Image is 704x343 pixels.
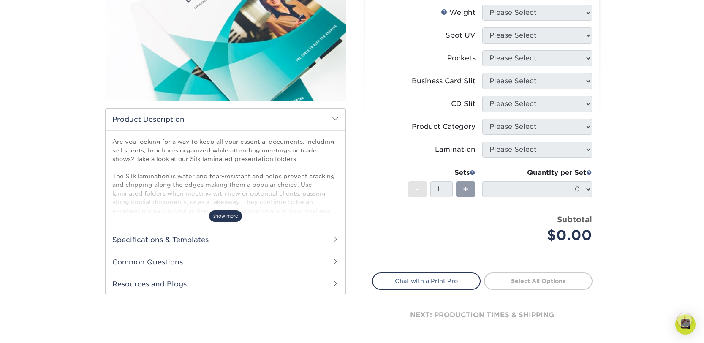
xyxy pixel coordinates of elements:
[412,76,476,86] div: Business Card Slit
[412,122,476,132] div: Product Category
[441,8,476,18] div: Weight
[451,99,476,109] div: CD Slit
[106,109,345,130] h2: Product Description
[372,272,481,289] a: Chat with a Print Pro
[106,229,345,250] h2: Specifications & Templates
[435,144,476,155] div: Lamination
[484,272,593,289] a: Select All Options
[112,137,339,284] p: Are you looking for a way to keep all your essential documents, including sell sheets, brochures ...
[209,210,242,222] span: show more
[675,314,696,335] div: Open Intercom Messenger
[447,53,476,63] div: Pockets
[408,168,476,178] div: Sets
[557,215,592,224] strong: Subtotal
[416,183,419,196] span: -
[106,251,345,273] h2: Common Questions
[463,183,468,196] span: +
[106,273,345,295] h2: Resources and Blogs
[482,168,592,178] div: Quantity per Set
[446,30,476,41] div: Spot UV
[489,225,592,245] div: $0.00
[372,290,593,340] div: next: production times & shipping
